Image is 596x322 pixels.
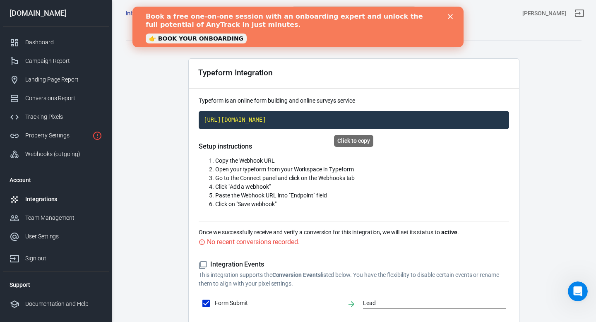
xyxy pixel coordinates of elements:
div: Dashboard [25,38,102,47]
div: Webhooks (outgoing) [25,150,102,159]
div: Landing Page Report [25,75,102,84]
div: Tracking Pixels [25,113,102,121]
div: Integrations [25,195,102,204]
input: Lead [363,298,493,308]
a: Integrations [3,190,109,209]
span: Go to the Connect panel and click on the Webhooks tab [215,175,355,181]
button: Find anything...⌘ + K [292,6,416,20]
a: Integrations [125,9,159,18]
div: [DOMAIN_NAME] [3,10,109,17]
a: Dashboard [3,33,109,52]
div: Account id: QCHD6y0d [522,9,566,18]
span: Copy the Webhook URL [215,157,275,164]
strong: Conversion Events [272,272,321,278]
div: Conversions Report [25,94,102,103]
h5: Setup instructions [199,142,509,151]
h5: Integration Events [199,260,509,269]
div: Team Management [25,214,102,222]
span: Open your typeform from your Workspace in Typeform [215,166,354,173]
li: Support [3,275,109,295]
a: Campaign Report [3,52,109,70]
code: Click to copy [199,111,509,129]
p: Once we successfully receive and verify a conversion for this integration, we will set its status... [199,228,509,237]
a: Conversions Report [3,89,109,108]
a: Sign out [3,246,109,268]
p: This integration supports the listed below. You have the flexibility to disable certain events or... [199,271,509,288]
div: Click to copy [334,135,373,147]
a: Webhooks (outgoing) [3,145,109,163]
span: Form Submit [215,299,340,308]
span: Click "Add a webhook" [215,183,271,190]
div: Property Settings [25,131,89,140]
span: Click on "Save webhook" [215,201,276,207]
a: Tracking Pixels [3,108,109,126]
svg: Property is not installed yet [92,131,102,141]
a: Landing Page Report [3,70,109,89]
a: Team Management [3,209,109,227]
div: Campaign Report [25,57,102,65]
a: Sign out [570,3,589,23]
div: User Settings [25,232,102,241]
a: Property Settings [3,126,109,145]
div: Typeform Integration [198,68,273,77]
iframe: Intercom live chat banner [132,7,464,47]
div: Documentation and Help [25,300,102,308]
span: Paste the Webhook URL into "Endpoint" field [215,192,327,199]
p: Typeform is an online form building and online surveys service [199,96,509,105]
div: Close [315,7,324,12]
a: User Settings [3,227,109,246]
li: Account [3,170,109,190]
div: Sign out [25,254,102,263]
div: No recent conversions recorded. [207,237,299,247]
strong: active [441,229,457,235]
iframe: Intercom live chat [568,281,588,301]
